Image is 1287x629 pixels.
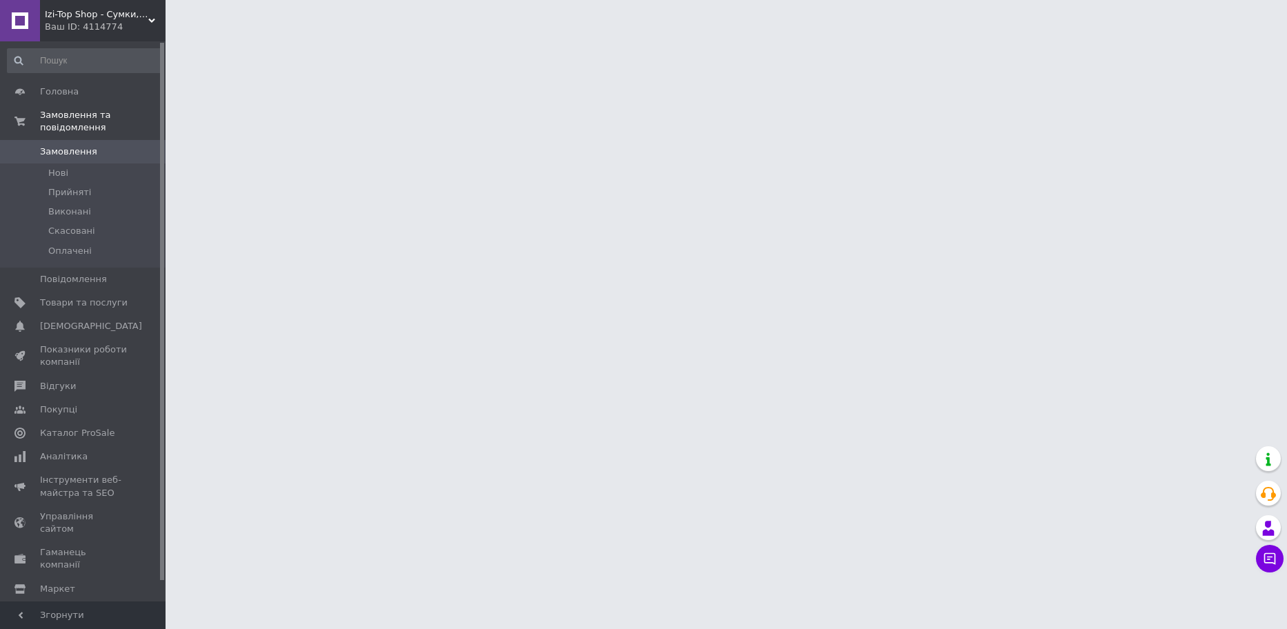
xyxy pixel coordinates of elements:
[7,48,163,73] input: Пошук
[48,186,91,199] span: Прийняті
[48,225,95,237] span: Скасовані
[40,450,88,463] span: Аналітика
[40,510,128,535] span: Управління сайтом
[40,273,107,286] span: Повідомлення
[40,427,114,439] span: Каталог ProSale
[40,297,128,309] span: Товари та послуги
[48,245,92,257] span: Оплачені
[40,146,97,158] span: Замовлення
[40,343,128,368] span: Показники роботи компанії
[48,167,68,179] span: Нові
[40,583,75,595] span: Маркет
[40,320,142,332] span: [DEMOGRAPHIC_DATA]
[1256,545,1284,572] button: Чат з покупцем
[40,546,128,571] span: Гаманець компанії
[40,403,77,416] span: Покупці
[48,206,91,218] span: Виконані
[45,8,148,21] span: Izi-Top Shop - Сумки, рюкзаки, бананки, клатчі, портфелі, слінги, гаманці
[40,109,166,134] span: Замовлення та повідомлення
[40,380,76,392] span: Відгуки
[40,474,128,499] span: Інструменти веб-майстра та SEO
[45,21,166,33] div: Ваш ID: 4114774
[40,86,79,98] span: Головна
